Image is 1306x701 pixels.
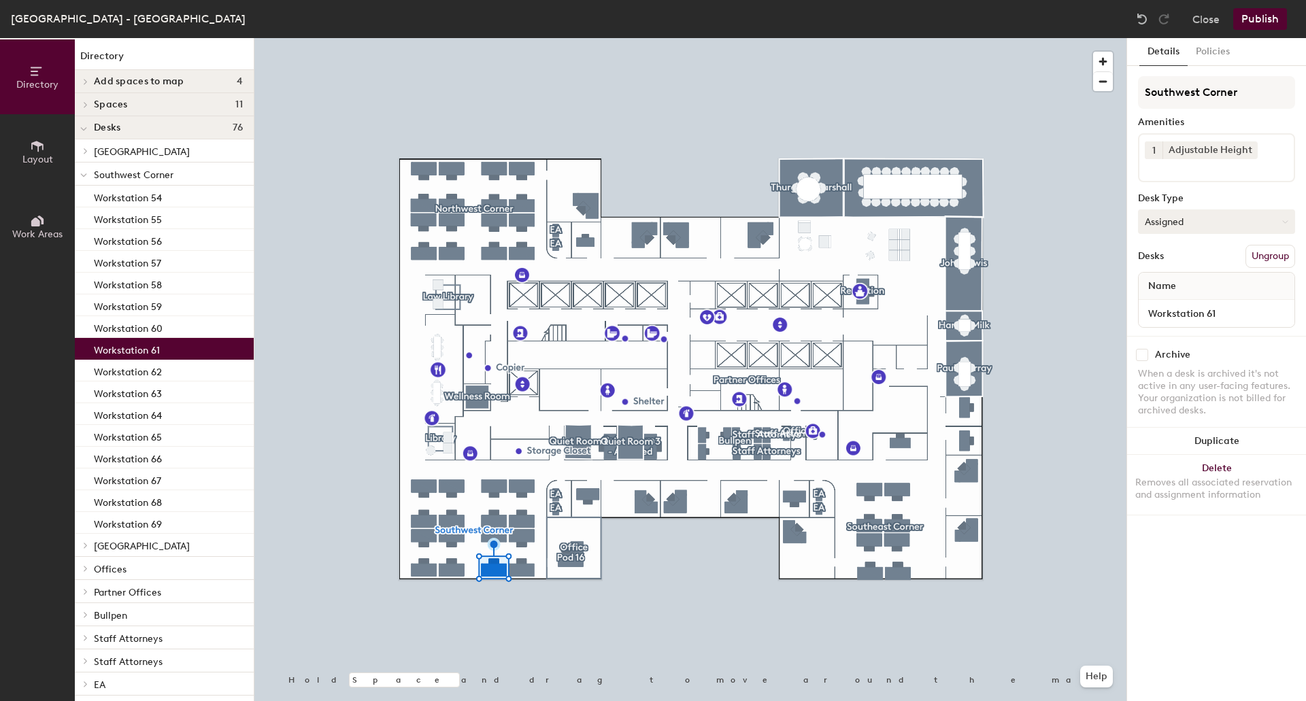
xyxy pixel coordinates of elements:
p: Workstation 69 [94,515,162,530]
h1: Directory [75,49,254,70]
span: 11 [235,99,243,110]
p: Workstation 65 [94,428,162,443]
span: Work Areas [12,228,63,240]
span: 76 [233,122,243,133]
span: Offices [94,564,127,575]
div: Desk Type [1138,193,1295,204]
button: DeleteRemoves all associated reservation and assignment information [1127,455,1306,515]
div: When a desk is archived it's not active in any user-facing features. Your organization is not bil... [1138,368,1295,417]
p: Workstation 58 [94,275,162,291]
span: Add spaces to map [94,76,184,87]
input: Unnamed desk [1141,304,1292,323]
span: Name [1141,274,1183,298]
p: Workstation 63 [94,384,162,400]
button: Ungroup [1245,245,1295,268]
button: 1 [1145,141,1162,159]
div: Desks [1138,251,1164,262]
p: Workstation 57 [94,254,161,269]
p: Workstation 60 [94,319,163,335]
div: Adjustable Height [1162,141,1258,159]
p: Workstation 62 [94,362,162,378]
div: Removes all associated reservation and assignment information [1135,477,1298,501]
p: Workstation 67 [94,471,161,487]
span: Partner Offices [94,587,161,598]
button: Publish [1233,8,1287,30]
button: Policies [1188,38,1238,66]
p: Workstation 68 [94,493,162,509]
p: Workstation 55 [94,210,162,226]
div: [GEOGRAPHIC_DATA] - [GEOGRAPHIC_DATA] [11,10,246,27]
p: Workstation 61 [94,341,160,356]
span: Staff Attorneys [94,633,163,645]
span: Layout [22,154,53,165]
p: Workstation 54 [94,188,162,204]
button: Details [1139,38,1188,66]
button: Duplicate [1127,428,1306,455]
span: [GEOGRAPHIC_DATA] [94,146,190,158]
button: Close [1192,8,1220,30]
span: EA [94,679,105,691]
span: Spaces [94,99,128,110]
span: 4 [237,76,243,87]
span: [GEOGRAPHIC_DATA] [94,541,190,552]
span: Directory [16,79,58,90]
p: Workstation 56 [94,232,162,247]
p: Workstation 59 [94,297,162,313]
span: Bullpen [94,610,127,621]
span: Desks [94,122,120,133]
img: Undo [1135,12,1149,26]
img: Redo [1157,12,1171,26]
span: Staff Attorneys [94,656,163,668]
p: Workstation 64 [94,406,162,422]
div: Archive [1155,349,1190,360]
p: Workstation 66 [94,449,162,465]
div: Amenities [1138,117,1295,128]
button: Assigned [1138,209,1295,234]
span: Southwest Corner [94,169,173,181]
button: Help [1080,666,1113,687]
span: 1 [1152,143,1156,158]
